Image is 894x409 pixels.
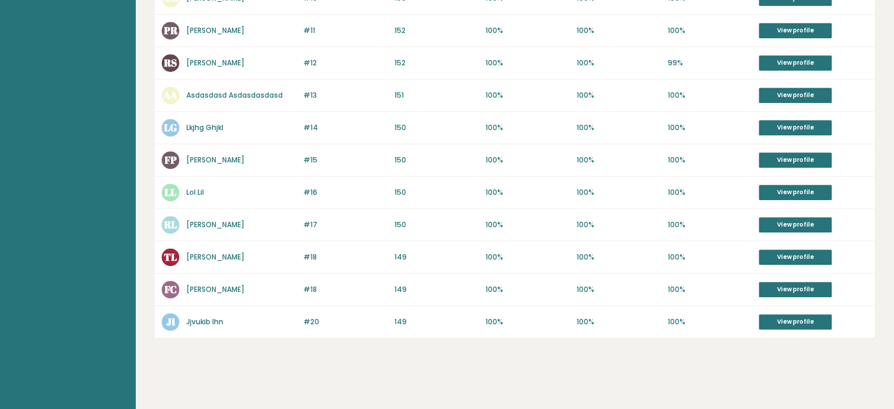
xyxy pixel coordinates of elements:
[303,187,387,198] p: #16
[394,187,478,198] p: 150
[394,317,478,327] p: 149
[303,252,387,262] p: #18
[303,284,387,295] p: #18
[485,252,570,262] p: 100%
[577,252,661,262] p: 100%
[163,88,178,102] text: AA
[668,187,752,198] p: 100%
[163,218,177,231] text: RL
[577,155,661,165] p: 100%
[668,155,752,165] p: 100%
[164,250,177,264] text: TL
[303,90,387,101] p: #13
[668,58,752,68] p: 99%
[164,121,177,134] text: LG
[577,284,661,295] p: 100%
[163,56,177,69] text: RS
[577,220,661,230] p: 100%
[759,55,832,71] a: View profile
[668,25,752,36] p: 100%
[485,220,570,230] p: 100%
[166,315,175,328] text: JI
[759,152,832,168] a: View profile
[485,122,570,133] p: 100%
[485,187,570,198] p: 100%
[165,282,177,296] text: FC
[485,155,570,165] p: 100%
[186,220,245,230] a: [PERSON_NAME]
[759,185,832,200] a: View profile
[759,120,832,135] a: View profile
[577,25,661,36] p: 100%
[577,90,661,101] p: 100%
[303,155,387,165] p: #15
[394,90,478,101] p: 151
[303,317,387,327] p: #20
[577,58,661,68] p: 100%
[163,24,178,37] text: PR
[186,187,204,197] a: Lol Lil
[759,282,832,297] a: View profile
[165,153,177,167] text: FP
[668,317,752,327] p: 100%
[394,25,478,36] p: 152
[668,90,752,101] p: 100%
[186,317,223,327] a: Jjvukib Ihn
[485,90,570,101] p: 100%
[577,317,661,327] p: 100%
[759,23,832,38] a: View profile
[759,217,832,232] a: View profile
[186,90,283,100] a: Asdasdasd Asdasdasdasd
[186,252,245,262] a: [PERSON_NAME]
[668,284,752,295] p: 100%
[394,155,478,165] p: 150
[759,250,832,265] a: View profile
[485,284,570,295] p: 100%
[485,58,570,68] p: 100%
[303,122,387,133] p: #14
[394,122,478,133] p: 150
[303,25,387,36] p: #11
[759,314,832,330] a: View profile
[394,284,478,295] p: 149
[668,220,752,230] p: 100%
[759,88,832,103] a: View profile
[303,58,387,68] p: #12
[394,252,478,262] p: 149
[303,220,387,230] p: #17
[577,187,661,198] p: 100%
[485,25,570,36] p: 100%
[668,122,752,133] p: 100%
[186,58,245,68] a: [PERSON_NAME]
[394,58,478,68] p: 152
[394,220,478,230] p: 150
[485,317,570,327] p: 100%
[186,122,223,132] a: Lkjhg Ghjkl
[186,284,245,294] a: [PERSON_NAME]
[165,185,176,199] text: LL
[186,155,245,165] a: [PERSON_NAME]
[668,252,752,262] p: 100%
[186,25,245,35] a: [PERSON_NAME]
[577,122,661,133] p: 100%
